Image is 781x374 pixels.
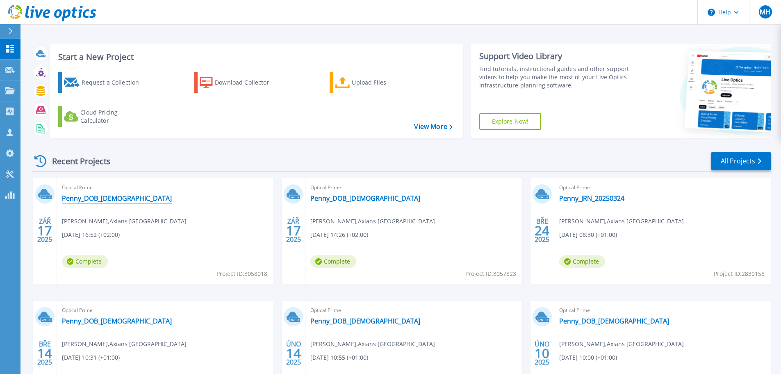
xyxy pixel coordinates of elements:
[310,194,420,202] a: Penny_DOB_[DEMOGRAPHIC_DATA]
[37,216,52,246] div: ZÁŘ 2025
[58,53,452,62] h3: Start a New Project
[62,230,120,239] span: [DATE] 16:52 (+02:00)
[559,194,624,202] a: Penny_JRN_20250324
[62,194,172,202] a: Penny_DOB_[DEMOGRAPHIC_DATA]
[465,269,516,278] span: Project ID: 3057823
[559,255,605,268] span: Complete
[559,353,617,362] span: [DATE] 10:00 (+01:00)
[82,74,147,91] div: Request a Collection
[37,338,52,368] div: BŘE 2025
[62,183,269,192] span: Optical Prime
[286,227,301,234] span: 17
[62,306,269,315] span: Optical Prime
[310,317,420,325] a: Penny_DOB_[DEMOGRAPHIC_DATA]
[32,151,122,171] div: Recent Projects
[62,340,187,349] span: [PERSON_NAME] , Axians [GEOGRAPHIC_DATA]
[310,340,435,349] span: [PERSON_NAME] , Axians [GEOGRAPHIC_DATA]
[559,183,766,192] span: Optical Prime
[58,72,150,93] a: Request a Collection
[194,72,285,93] a: Download Collector
[310,183,517,192] span: Optical Prime
[414,123,452,131] a: View More
[62,217,187,226] span: [PERSON_NAME] , Axians [GEOGRAPHIC_DATA]
[62,255,108,268] span: Complete
[310,255,356,268] span: Complete
[58,106,150,127] a: Cloud Pricing Calculator
[310,217,435,226] span: [PERSON_NAME] , Axians [GEOGRAPHIC_DATA]
[310,306,517,315] span: Optical Prime
[310,230,368,239] span: [DATE] 14:26 (+02:00)
[62,317,172,325] a: Penny_DOB_[DEMOGRAPHIC_DATA]
[534,216,550,246] div: BŘE 2025
[711,152,771,170] a: All Projects
[479,113,542,130] a: Explore Now!
[80,108,146,125] div: Cloud Pricing Calculator
[559,340,684,349] span: [PERSON_NAME] , Axians [GEOGRAPHIC_DATA]
[286,216,301,246] div: ZÁŘ 2025
[310,353,368,362] span: [DATE] 10:55 (+01:00)
[714,269,765,278] span: Project ID: 2830158
[352,74,417,91] div: Upload Files
[62,353,120,362] span: [DATE] 10:31 (+01:00)
[216,269,267,278] span: Project ID: 3058018
[330,72,421,93] a: Upload Files
[37,227,52,234] span: 17
[215,74,280,91] div: Download Collector
[559,306,766,315] span: Optical Prime
[535,227,549,234] span: 24
[559,217,684,226] span: [PERSON_NAME] , Axians [GEOGRAPHIC_DATA]
[559,317,669,325] a: Penny_DOB_[DEMOGRAPHIC_DATA]
[534,338,550,368] div: ÚNO 2025
[479,51,632,62] div: Support Video Library
[479,65,632,89] div: Find tutorials, instructional guides and other support videos to help you make the most of your L...
[559,230,617,239] span: [DATE] 08:30 (+01:00)
[760,9,770,15] span: MH
[286,338,301,368] div: ÚNO 2025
